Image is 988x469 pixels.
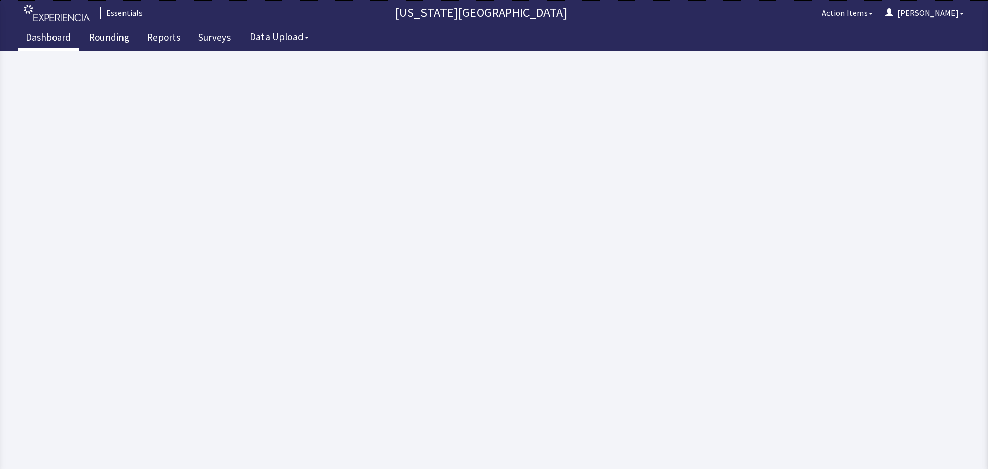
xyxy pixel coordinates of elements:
[879,3,970,23] button: [PERSON_NAME]
[243,27,315,46] button: Data Upload
[190,26,238,51] a: Surveys
[18,26,79,51] a: Dashboard
[100,7,143,19] div: Essentials
[81,26,137,51] a: Rounding
[24,5,90,22] img: experiencia_logo.png
[147,5,816,21] p: [US_STATE][GEOGRAPHIC_DATA]
[139,26,188,51] a: Reports
[816,3,879,23] button: Action Items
